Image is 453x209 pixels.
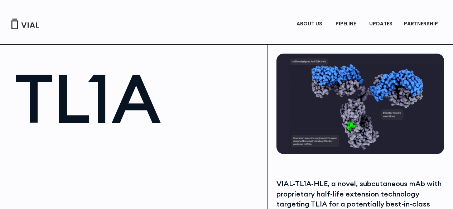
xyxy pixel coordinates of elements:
[363,18,398,30] a: UPDATES
[330,18,363,30] a: PIPELINEMenu Toggle
[14,64,260,132] h1: TL1A
[11,19,39,29] img: Vial Logo
[398,18,445,30] a: PARTNERSHIPMenu Toggle
[291,18,329,30] a: ABOUT USMenu Toggle
[276,54,444,154] img: TL1A antibody diagram.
